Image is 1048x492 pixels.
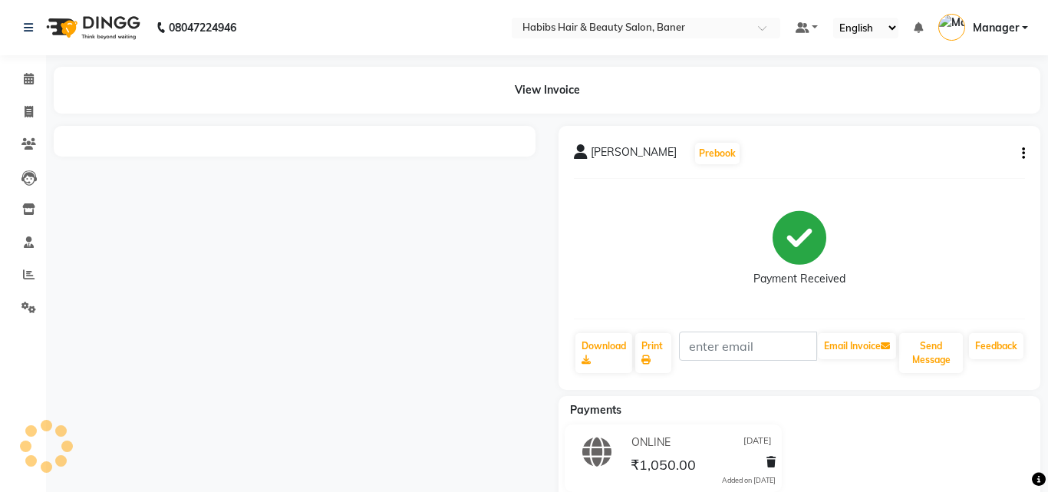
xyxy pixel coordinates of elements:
div: Payment Received [753,271,845,287]
div: View Invoice [54,67,1040,114]
button: Send Message [899,333,963,373]
span: ₹1,050.00 [631,456,696,477]
button: Email Invoice [818,333,896,359]
span: [PERSON_NAME] [591,144,677,166]
div: Added on [DATE] [722,475,776,486]
span: Manager [973,20,1019,36]
a: Feedback [969,333,1023,359]
b: 08047224946 [169,6,236,49]
span: [DATE] [743,434,772,451]
a: Download [575,333,632,373]
button: Prebook [695,143,740,164]
span: Payments [570,403,621,417]
input: enter email [679,332,817,361]
span: ONLINE [631,434,671,451]
img: Manager [938,14,965,41]
img: logo [39,6,144,49]
a: Print [635,333,671,373]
